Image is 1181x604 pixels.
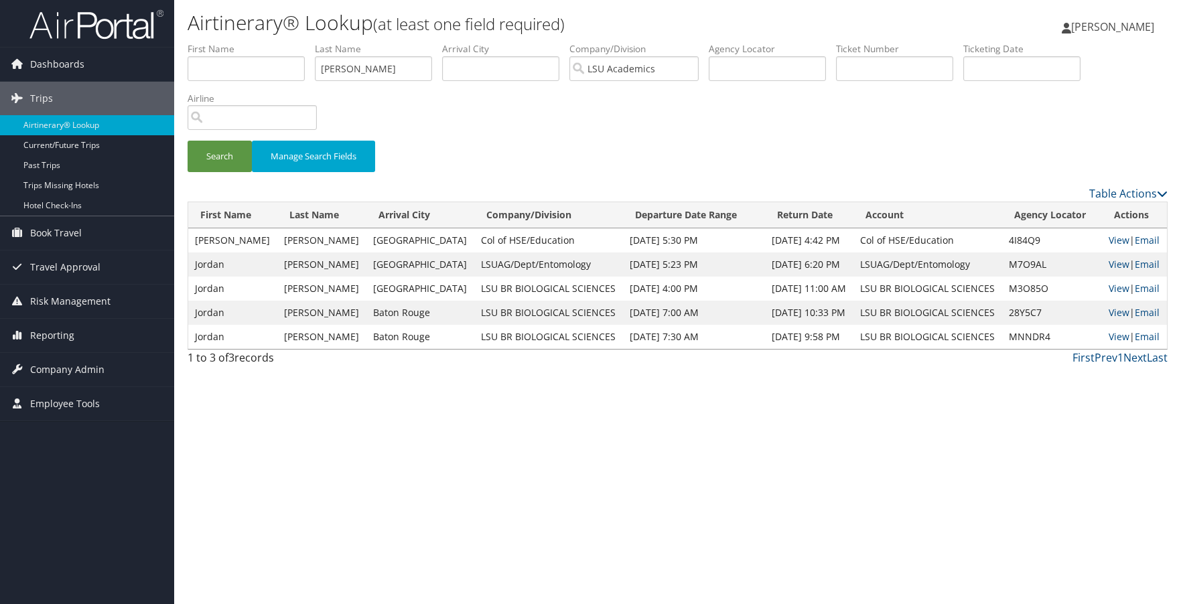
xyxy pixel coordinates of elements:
[1089,186,1168,201] a: Table Actions
[366,325,474,349] td: Baton Rouge
[30,285,111,318] span: Risk Management
[366,252,474,277] td: [GEOGRAPHIC_DATA]
[30,48,84,81] span: Dashboards
[853,252,1002,277] td: LSUAG/Dept/Entomology
[765,301,853,325] td: [DATE] 10:33 PM
[1135,306,1160,319] a: Email
[474,277,623,301] td: LSU BR BIOLOGICAL SCIENCES
[1102,228,1167,252] td: |
[1135,330,1160,343] a: Email
[1135,282,1160,295] a: Email
[228,350,234,365] span: 3
[30,353,105,386] span: Company Admin
[252,141,375,172] button: Manage Search Fields
[188,350,417,372] div: 1 to 3 of records
[623,301,765,325] td: [DATE] 7:00 AM
[765,252,853,277] td: [DATE] 6:20 PM
[623,252,765,277] td: [DATE] 5:23 PM
[1147,350,1168,365] a: Last
[474,252,623,277] td: LSUAG/Dept/Entomology
[853,325,1002,349] td: LSU BR BIOLOGICAL SCIENCES
[765,202,853,228] th: Return Date: activate to sort column ascending
[474,202,623,228] th: Company/Division
[1135,258,1160,271] a: Email
[765,228,853,252] td: [DATE] 4:42 PM
[366,202,474,228] th: Arrival City: activate to sort column ascending
[366,277,474,301] td: [GEOGRAPHIC_DATA]
[188,228,277,252] td: [PERSON_NAME]
[277,252,366,277] td: [PERSON_NAME]
[1123,350,1147,365] a: Next
[836,42,963,56] label: Ticket Number
[1002,277,1102,301] td: M3O85O
[1002,325,1102,349] td: MNNDR4
[277,277,366,301] td: [PERSON_NAME]
[474,228,623,252] td: Col of HSE/Education
[1109,234,1129,246] a: View
[442,42,569,56] label: Arrival City
[1109,258,1129,271] a: View
[1071,19,1154,34] span: [PERSON_NAME]
[853,277,1002,301] td: LSU BR BIOLOGICAL SCIENCES
[474,301,623,325] td: LSU BR BIOLOGICAL SCIENCES
[765,325,853,349] td: [DATE] 9:58 PM
[1102,301,1167,325] td: |
[623,277,765,301] td: [DATE] 4:00 PM
[30,216,82,250] span: Book Travel
[188,301,277,325] td: Jordan
[30,82,53,115] span: Trips
[623,325,765,349] td: [DATE] 7:30 AM
[373,13,565,35] small: (at least one field required)
[1002,252,1102,277] td: M7O9AL
[1002,228,1102,252] td: 4I84Q9
[30,387,100,421] span: Employee Tools
[315,42,442,56] label: Last Name
[709,42,836,56] label: Agency Locator
[1102,202,1167,228] th: Actions
[1095,350,1117,365] a: Prev
[277,202,366,228] th: Last Name: activate to sort column ascending
[623,202,765,228] th: Departure Date Range: activate to sort column ascending
[277,325,366,349] td: [PERSON_NAME]
[30,250,100,284] span: Travel Approval
[1062,7,1168,47] a: [PERSON_NAME]
[963,42,1091,56] label: Ticketing Date
[366,228,474,252] td: [GEOGRAPHIC_DATA]
[188,325,277,349] td: Jordan
[188,277,277,301] td: Jordan
[1109,330,1129,343] a: View
[1102,277,1167,301] td: |
[29,9,163,40] img: airportal-logo.png
[1072,350,1095,365] a: First
[623,228,765,252] td: [DATE] 5:30 PM
[1109,282,1129,295] a: View
[188,202,277,228] th: First Name: activate to sort column descending
[188,42,315,56] label: First Name
[1117,350,1123,365] a: 1
[1002,301,1102,325] td: 28Y5C7
[188,252,277,277] td: Jordan
[30,319,74,352] span: Reporting
[188,141,252,172] button: Search
[188,9,841,37] h1: Airtinerary® Lookup
[569,42,709,56] label: Company/Division
[277,301,366,325] td: [PERSON_NAME]
[853,301,1002,325] td: LSU BR BIOLOGICAL SCIENCES
[1135,234,1160,246] a: Email
[1109,306,1129,319] a: View
[1102,252,1167,277] td: |
[277,228,366,252] td: [PERSON_NAME]
[474,325,623,349] td: LSU BR BIOLOGICAL SCIENCES
[1002,202,1102,228] th: Agency Locator: activate to sort column ascending
[188,92,327,105] label: Airline
[853,228,1002,252] td: Col of HSE/Education
[765,277,853,301] td: [DATE] 11:00 AM
[853,202,1002,228] th: Account: activate to sort column ascending
[1102,325,1167,349] td: |
[366,301,474,325] td: Baton Rouge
